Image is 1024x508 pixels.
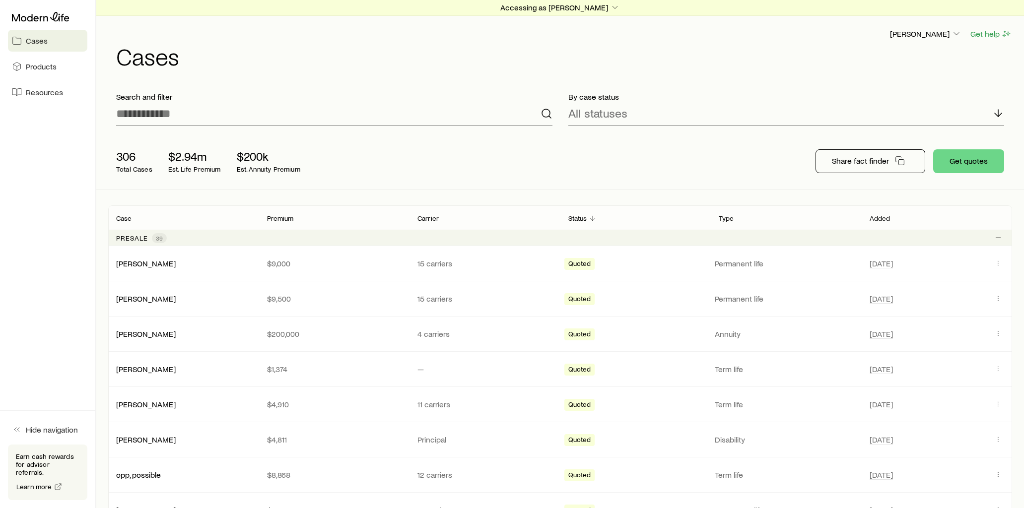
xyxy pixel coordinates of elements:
[116,399,176,410] div: [PERSON_NAME]
[116,44,1012,68] h1: Cases
[933,149,1004,173] button: Get quotes
[715,470,858,480] p: Term life
[267,329,402,339] p: $200,000
[116,329,176,339] div: [PERSON_NAME]
[237,165,300,173] p: Est. Annuity Premium
[26,36,48,46] span: Cases
[870,258,893,268] span: [DATE]
[116,399,176,409] a: [PERSON_NAME]
[715,435,858,444] p: Disability
[26,87,63,97] span: Resources
[417,435,552,444] p: Principal
[168,149,221,163] p: $2.94m
[568,400,591,411] span: Quoted
[116,470,161,479] a: opp, possible
[870,294,893,304] span: [DATE]
[417,399,552,409] p: 11 carriers
[267,399,402,409] p: $4,910
[267,258,402,268] p: $9,000
[870,470,893,480] span: [DATE]
[8,81,87,103] a: Resources
[26,62,57,71] span: Products
[500,2,620,12] p: Accessing as [PERSON_NAME]
[568,330,591,340] span: Quoted
[417,258,552,268] p: 15 carriers
[116,258,176,269] div: [PERSON_NAME]
[715,258,858,268] p: Permanent life
[116,470,161,480] div: opp, possible
[568,365,591,376] span: Quoted
[870,329,893,339] span: [DATE]
[116,234,148,242] p: Presale
[267,435,402,444] p: $4,811
[116,149,152,163] p: 306
[715,329,858,339] p: Annuity
[568,92,1005,102] p: By case status
[715,364,858,374] p: Term life
[237,149,300,163] p: $200k
[8,444,87,500] div: Earn cash rewards for advisor referrals.Learn more
[568,214,587,222] p: Status
[267,214,294,222] p: Premium
[568,106,627,120] p: All statuses
[870,364,893,374] span: [DATE]
[116,165,152,173] p: Total Cases
[156,234,163,242] span: 39
[116,329,176,338] a: [PERSON_NAME]
[417,294,552,304] p: 15 carriers
[116,294,176,304] div: [PERSON_NAME]
[715,294,858,304] p: Permanent life
[889,28,962,40] button: [PERSON_NAME]
[168,165,221,173] p: Est. Life Premium
[116,435,176,445] div: [PERSON_NAME]
[8,419,87,441] button: Hide navigation
[832,156,889,166] p: Share fact finder
[26,425,78,435] span: Hide navigation
[267,470,402,480] p: $8,868
[870,399,893,409] span: [DATE]
[16,483,52,490] span: Learn more
[116,214,132,222] p: Case
[8,56,87,77] a: Products
[116,364,176,374] a: [PERSON_NAME]
[870,435,893,444] span: [DATE]
[568,436,591,446] span: Quoted
[8,30,87,52] a: Cases
[417,214,439,222] p: Carrier
[417,364,552,374] p: —
[890,29,961,39] p: [PERSON_NAME]
[715,399,858,409] p: Term life
[568,259,591,270] span: Quoted
[267,364,402,374] p: $1,374
[116,364,176,375] div: [PERSON_NAME]
[719,214,734,222] p: Type
[116,435,176,444] a: [PERSON_NAME]
[116,92,552,102] p: Search and filter
[816,149,925,173] button: Share fact finder
[16,452,79,476] p: Earn cash rewards for advisor referrals.
[870,214,890,222] p: Added
[116,258,176,268] a: [PERSON_NAME]
[417,470,552,480] p: 12 carriers
[417,329,552,339] p: 4 carriers
[568,471,591,481] span: Quoted
[116,294,176,303] a: [PERSON_NAME]
[970,28,1012,40] button: Get help
[267,294,402,304] p: $9,500
[568,295,591,305] span: Quoted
